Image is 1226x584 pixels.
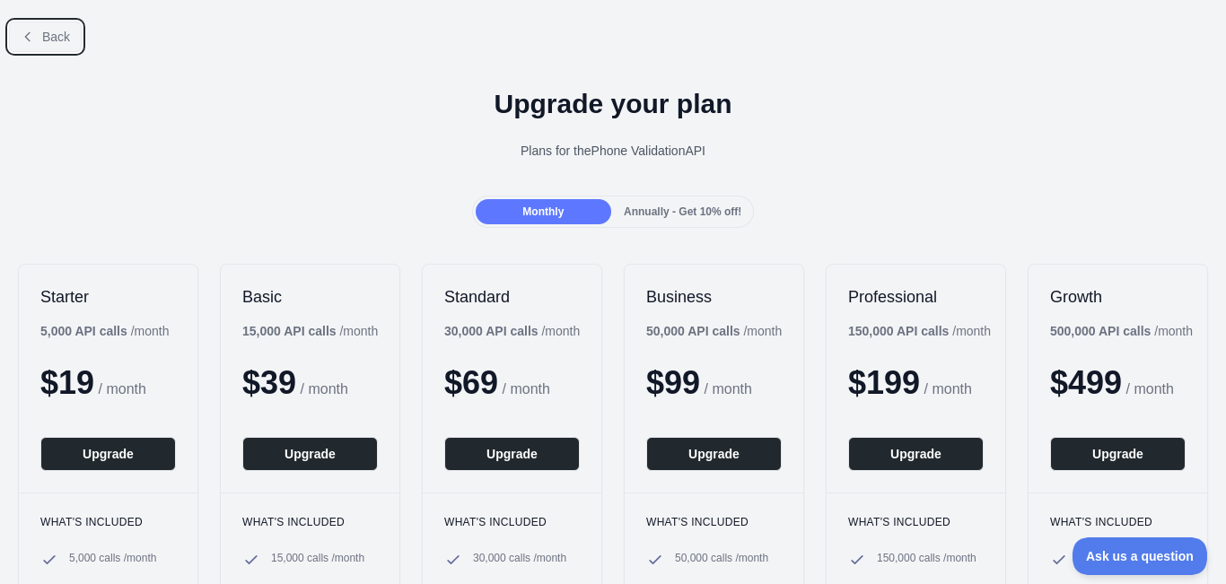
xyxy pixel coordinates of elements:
h2: Standard [444,286,580,308]
b: 50,000 API calls [646,324,740,338]
div: / month [444,322,580,340]
span: $ 99 [646,364,700,401]
span: $ 499 [1050,364,1122,401]
b: 150,000 API calls [848,324,949,338]
div: / month [646,322,782,340]
h2: Business [646,286,782,308]
b: 500,000 API calls [1050,324,1151,338]
h2: Growth [1050,286,1186,308]
b: 30,000 API calls [444,324,539,338]
iframe: Toggle Customer Support [1073,537,1208,575]
span: $ 199 [848,364,920,401]
div: / month [848,322,991,340]
div: / month [1050,322,1193,340]
span: $ 69 [444,364,498,401]
h2: Professional [848,286,984,308]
